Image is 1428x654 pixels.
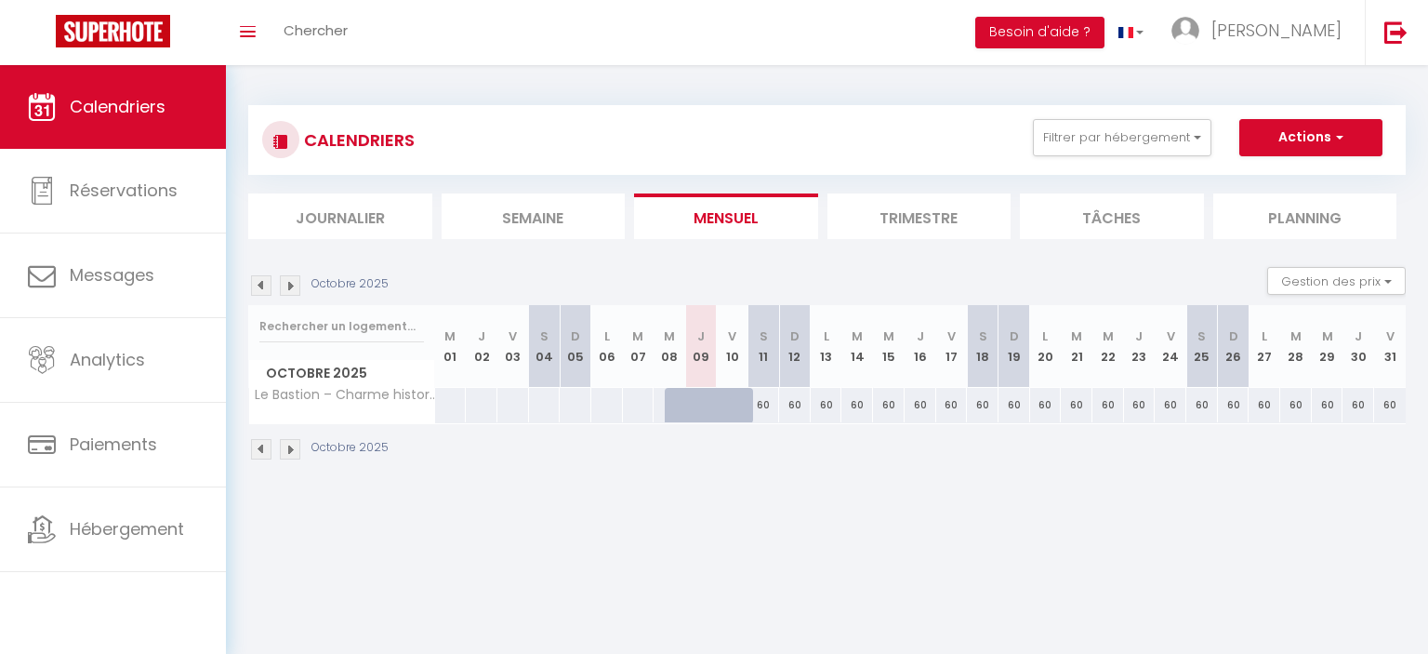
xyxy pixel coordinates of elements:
abbr: M [1322,327,1333,345]
abbr: J [1135,327,1143,345]
div: 60 [1374,388,1406,422]
abbr: J [478,327,485,345]
th: 30 [1342,305,1374,388]
th: 05 [560,305,591,388]
abbr: D [1010,327,1019,345]
span: Hébergement [70,517,184,541]
div: 60 [1312,388,1343,422]
abbr: V [947,327,956,345]
abbr: L [1042,327,1048,345]
div: 60 [1249,388,1280,422]
div: 60 [1186,388,1218,422]
li: Mensuel [634,194,818,239]
abbr: J [1355,327,1362,345]
abbr: V [1167,327,1175,345]
th: 18 [967,305,998,388]
abbr: M [852,327,863,345]
th: 08 [654,305,685,388]
th: 23 [1124,305,1156,388]
div: 60 [936,388,968,422]
th: 12 [779,305,811,388]
span: Calendriers [70,95,165,118]
div: 60 [967,388,998,422]
button: Besoin d'aide ? [975,17,1104,48]
th: 20 [1030,305,1062,388]
button: Actions [1239,119,1382,156]
th: 13 [811,305,842,388]
abbr: V [1386,327,1395,345]
div: 60 [1280,388,1312,422]
div: 60 [841,388,873,422]
div: 60 [747,388,779,422]
abbr: M [664,327,675,345]
div: 60 [1061,388,1092,422]
span: Le Bastion – Charme historique & confort moderne [252,388,438,402]
abbr: V [728,327,736,345]
img: ... [1171,17,1199,45]
abbr: M [883,327,894,345]
th: 14 [841,305,873,388]
abbr: J [917,327,924,345]
th: 29 [1312,305,1343,388]
abbr: D [790,327,800,345]
th: 15 [873,305,905,388]
th: 16 [905,305,936,388]
abbr: V [509,327,517,345]
th: 01 [435,305,467,388]
p: Octobre 2025 [311,275,389,293]
img: logout [1384,20,1408,44]
th: 09 [685,305,717,388]
li: Journalier [248,194,432,239]
th: 28 [1280,305,1312,388]
div: 60 [811,388,842,422]
th: 07 [623,305,654,388]
abbr: S [979,327,987,345]
abbr: J [697,327,705,345]
th: 10 [717,305,748,388]
th: 02 [466,305,497,388]
abbr: L [604,327,610,345]
abbr: M [1290,327,1302,345]
div: 60 [1030,388,1062,422]
div: 60 [1124,388,1156,422]
abbr: D [571,327,580,345]
th: 25 [1186,305,1218,388]
abbr: S [540,327,549,345]
abbr: M [632,327,643,345]
abbr: M [1103,327,1114,345]
span: Chercher [284,20,348,40]
th: 27 [1249,305,1280,388]
abbr: M [444,327,456,345]
li: Trimestre [827,194,1011,239]
div: 60 [1218,388,1249,422]
li: Tâches [1020,194,1204,239]
div: 60 [779,388,811,422]
th: 11 [747,305,779,388]
abbr: D [1229,327,1238,345]
div: 60 [873,388,905,422]
span: Messages [70,263,154,287]
span: Réservations [70,179,178,202]
th: 21 [1061,305,1092,388]
th: 26 [1218,305,1249,388]
button: Filtrer par hébergement [1033,119,1211,156]
th: 24 [1155,305,1186,388]
abbr: L [1262,327,1267,345]
abbr: S [1197,327,1206,345]
th: 03 [497,305,529,388]
th: 31 [1374,305,1406,388]
div: 60 [1092,388,1124,422]
abbr: L [824,327,829,345]
li: Semaine [442,194,626,239]
div: 60 [905,388,936,422]
button: Gestion des prix [1267,267,1406,295]
th: 19 [998,305,1030,388]
span: Analytics [70,348,145,371]
th: 22 [1092,305,1124,388]
img: Super Booking [56,15,170,47]
abbr: S [760,327,768,345]
li: Planning [1213,194,1397,239]
p: Octobre 2025 [311,439,389,457]
div: 60 [1155,388,1186,422]
h3: CALENDRIERS [299,119,415,161]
